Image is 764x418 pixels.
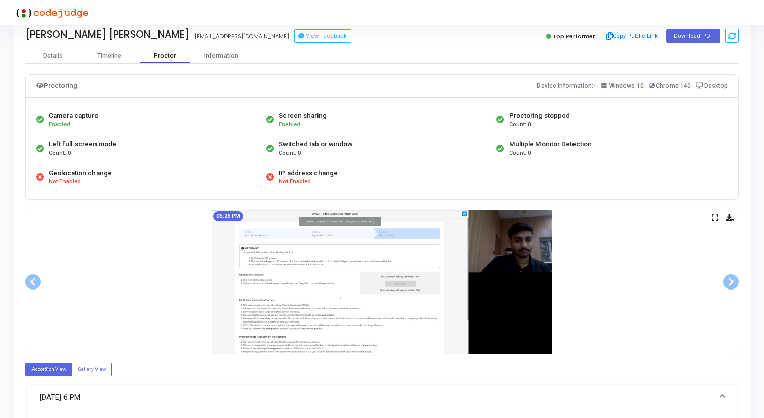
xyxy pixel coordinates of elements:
span: Top Performer [553,32,595,40]
div: Left full-screen mode [49,139,116,149]
div: Proctoring stopped [509,111,570,121]
div: Device Information:- [537,80,728,92]
div: Screen sharing [279,111,327,121]
button: Copy Public Link [603,28,661,44]
span: Count: 0 [49,149,71,158]
span: Not Enabled [49,178,81,186]
span: Count: 0 [509,149,531,158]
button: View Feedback [294,29,351,43]
span: Desktop [704,82,728,89]
div: Details [43,52,63,60]
div: Timeline [97,52,121,60]
span: Count: 0 [279,149,301,158]
span: Windows 10 [609,82,644,89]
span: Not Enabled [279,178,311,186]
div: Switched tab or window [279,139,353,149]
label: Accordion View [25,363,72,376]
span: Enabled [279,121,300,128]
button: Download PDF [666,29,720,43]
div: Information [193,52,249,60]
mat-chip: 06:26 PM [213,211,243,221]
mat-expansion-panel-header: [DATE] 6 PM [27,385,737,410]
div: Multiple Monitor Detection [509,139,592,149]
div: [EMAIL_ADDRESS][DOMAIN_NAME] [195,32,289,41]
img: screenshot-1758891363071.jpeg [212,210,552,354]
mat-panel-title: [DATE] 6 PM [40,392,712,403]
div: Camera capture [49,111,99,121]
span: Count: 0 [509,121,531,130]
span: Chrome 140 [656,82,691,89]
div: Geolocation change [49,168,112,178]
div: [PERSON_NAME] [PERSON_NAME] [25,28,189,40]
label: Gallery View [72,363,112,376]
img: logo [13,3,89,23]
span: Enabled [49,121,70,128]
div: Proctor [137,52,193,60]
div: Proctoring [36,80,77,92]
div: IP address change [279,168,338,178]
